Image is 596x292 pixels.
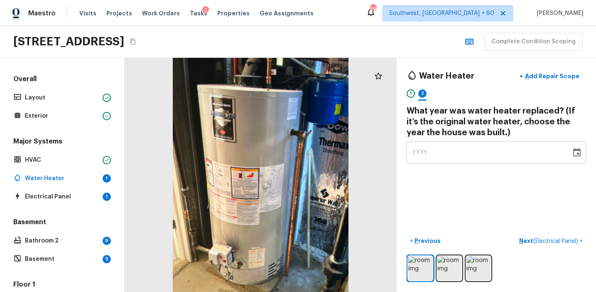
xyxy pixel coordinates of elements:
div: 5 [103,255,111,263]
div: 1 [407,89,415,98]
button: <Previous [407,234,444,248]
span: Visits [79,9,96,17]
p: Previous [413,237,441,245]
span: Year [412,150,428,156]
h5: Overall [12,74,113,85]
div: 1 [103,174,111,183]
button: +Add Repair Scope [513,68,586,85]
span: Projects [106,9,132,17]
h4: What year was water heater replaced? (If it’s the original water heater, choose the year the hous... [407,106,586,138]
span: Geo Assignments [260,9,314,17]
h5: Floor 1 [12,280,113,291]
button: Choose date [569,144,585,161]
p: Basement [25,255,99,263]
span: Work Orders [142,9,180,17]
span: [PERSON_NAME] [533,9,584,17]
img: room img [466,256,491,280]
p: Bathroom 2 [25,237,99,245]
h5: Basement [12,218,113,228]
h5: Major Systems [12,137,113,148]
p: Water Heater [25,174,99,183]
span: Southwest, [GEOGRAPHIC_DATA] + 60 [389,9,494,17]
span: Maestro [28,9,56,17]
p: Layout [25,94,99,102]
h2: [STREET_ADDRESS] [13,34,124,49]
p: Add Repair Scope [523,72,579,80]
p: Next [519,237,580,245]
p: Electrical Panel [25,193,99,201]
img: room img [437,256,461,280]
button: Copy Address [128,36,138,47]
img: room img [408,256,432,280]
span: Properties [217,9,250,17]
div: 9 [103,237,111,245]
div: 683 [370,5,376,13]
button: Next(Electrical Panel)> [516,234,586,248]
div: 2 [202,6,209,15]
p: HVAC [25,156,99,164]
p: Exterior [25,112,99,120]
div: 1 [103,193,111,201]
div: 2 [418,89,427,98]
span: Tasks [190,10,207,16]
span: ( Electrical Panel ) [533,238,578,244]
h4: Water Heater [419,71,474,82]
